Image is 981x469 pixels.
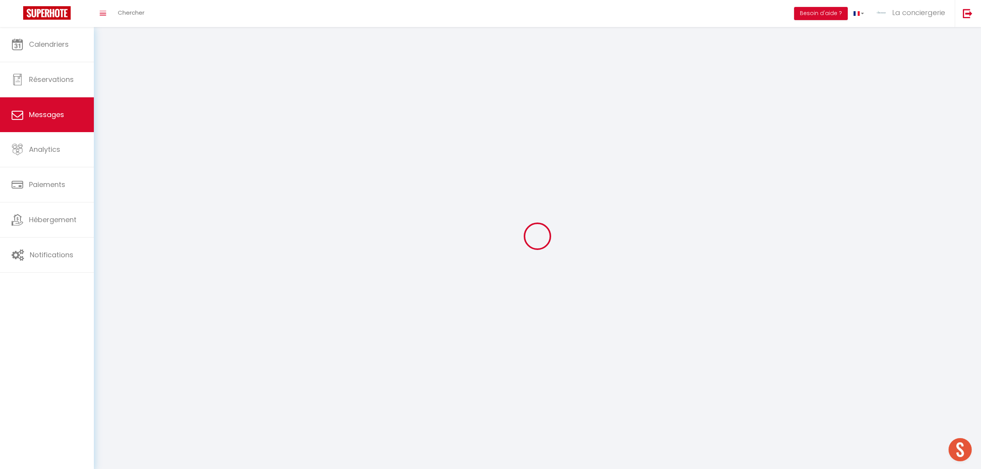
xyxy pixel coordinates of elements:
img: Super Booking [23,6,71,20]
span: Hébergement [29,215,76,224]
span: Notifications [30,250,73,260]
span: Calendriers [29,39,69,49]
button: Besoin d'aide ? [794,7,848,20]
span: Messages [29,110,64,119]
img: logout [963,8,973,18]
div: Ouvrir le chat [949,438,972,461]
span: Chercher [118,8,144,17]
span: Paiements [29,180,65,189]
img: ... [876,7,887,19]
span: La conciergerie [892,8,945,17]
span: Réservations [29,75,74,84]
span: Analytics [29,144,60,154]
